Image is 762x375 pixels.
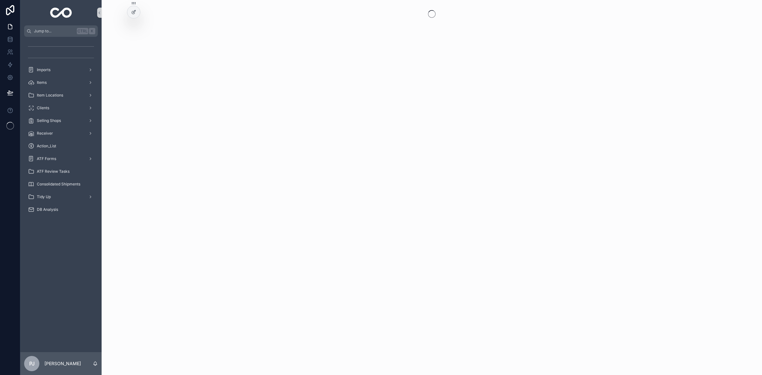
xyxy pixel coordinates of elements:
[37,182,80,187] span: Consolidated Shipments
[24,102,98,114] a: Clients
[24,90,98,101] a: Item Locations
[24,128,98,139] a: Receiver
[37,118,61,123] span: Selling Shops
[24,178,98,190] a: Consolidated Shipments
[37,194,51,199] span: Tidy Up
[37,80,47,85] span: Items
[37,144,56,149] span: Action_List
[37,105,49,110] span: Clients
[34,29,74,34] span: Jump to...
[37,93,63,98] span: Item Locations
[24,64,98,76] a: Imports
[77,28,88,34] span: Ctrl
[90,29,95,34] span: K
[37,156,56,161] span: ATF Forms
[37,207,58,212] span: DB Analysis
[50,8,72,18] img: App logo
[24,191,98,203] a: Tidy Up
[24,25,98,37] button: Jump to...CtrlK
[24,77,98,88] a: Items
[37,67,50,72] span: Imports
[24,140,98,152] a: Action_List
[20,37,102,224] div: scrollable content
[37,131,53,136] span: Receiver
[24,204,98,215] a: DB Analysis
[44,360,81,367] p: [PERSON_NAME]
[29,360,35,367] span: PJ
[24,115,98,126] a: Selling Shops
[24,166,98,177] a: ATF Review Tasks
[24,153,98,164] a: ATF Forms
[37,169,70,174] span: ATF Review Tasks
